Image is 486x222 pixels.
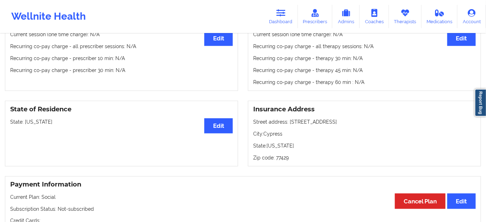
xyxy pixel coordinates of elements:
[10,43,233,50] p: Recurring co-pay charge - all prescriber sessions : N/A
[253,130,476,137] p: City: Cypress
[10,118,233,125] p: State: [US_STATE]
[10,55,233,62] p: Recurring co-pay charge - prescriber 10 min : N/A
[447,194,476,209] button: Edit
[475,89,486,117] a: Report Bug
[253,142,476,149] p: State: [US_STATE]
[253,55,476,62] p: Recurring co-pay charge - therapy 30 min : N/A
[10,67,233,74] p: Recurring co-pay charge - prescriber 30 min : N/A
[332,5,360,28] a: Admins
[10,105,233,113] h3: State of Residence
[298,5,333,28] a: Prescribers
[253,31,476,38] p: Current session (one time charge): N/A
[458,5,486,28] a: Account
[395,194,446,209] button: Cancel Plan
[253,118,476,125] p: Street address: [STREET_ADDRESS]
[10,205,476,213] p: Subscription Status: Not-subscribed
[264,5,298,28] a: Dashboard
[360,5,389,28] a: Coaches
[10,31,233,38] p: Current session (one time charge): N/A
[253,67,476,74] p: Recurring co-pay charge - therapy 45 min : N/A
[422,5,458,28] a: Medications
[253,154,476,161] p: Zip code: 77429
[253,43,476,50] p: Recurring co-pay charge - all therapy sessions : N/A
[253,105,476,113] h3: Insurance Address
[447,31,476,46] button: Edit
[253,79,476,86] p: Recurring co-pay charge - therapy 60 min : N/A
[204,118,233,133] button: Edit
[10,181,476,189] h3: Payment Information
[10,194,476,201] p: Current Plan: Social
[204,31,233,46] button: Edit
[389,5,422,28] a: Therapists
